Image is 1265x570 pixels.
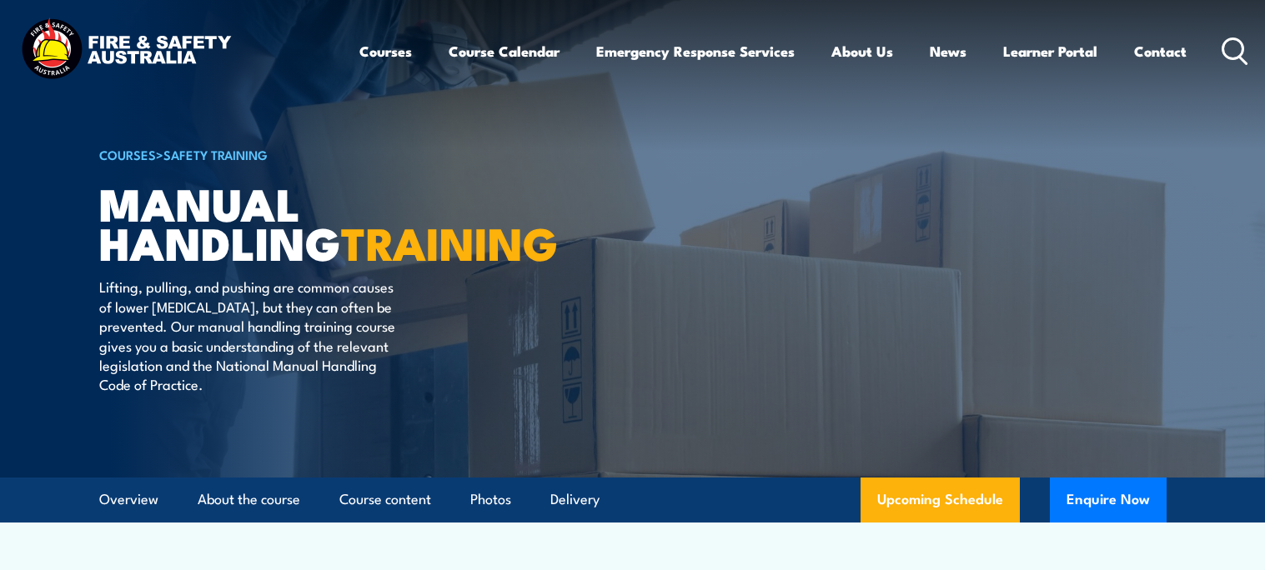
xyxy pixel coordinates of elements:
[831,29,893,73] a: About Us
[341,207,558,276] strong: TRAINING
[99,183,511,261] h1: Manual Handling
[1003,29,1097,73] a: Learner Portal
[99,144,511,164] h6: >
[596,29,795,73] a: Emergency Response Services
[1134,29,1187,73] a: Contact
[339,477,431,522] a: Course content
[99,277,404,393] p: Lifting, pulling, and pushing are common causes of lower [MEDICAL_DATA], but they can often be pr...
[359,29,412,73] a: Courses
[930,29,966,73] a: News
[163,145,268,163] a: Safety Training
[550,477,600,522] a: Delivery
[1050,477,1167,522] button: Enquire Now
[470,477,511,522] a: Photos
[99,477,158,522] a: Overview
[861,477,1020,522] a: Upcoming Schedule
[99,145,156,163] a: COURSES
[449,29,560,73] a: Course Calendar
[198,477,300,522] a: About the course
